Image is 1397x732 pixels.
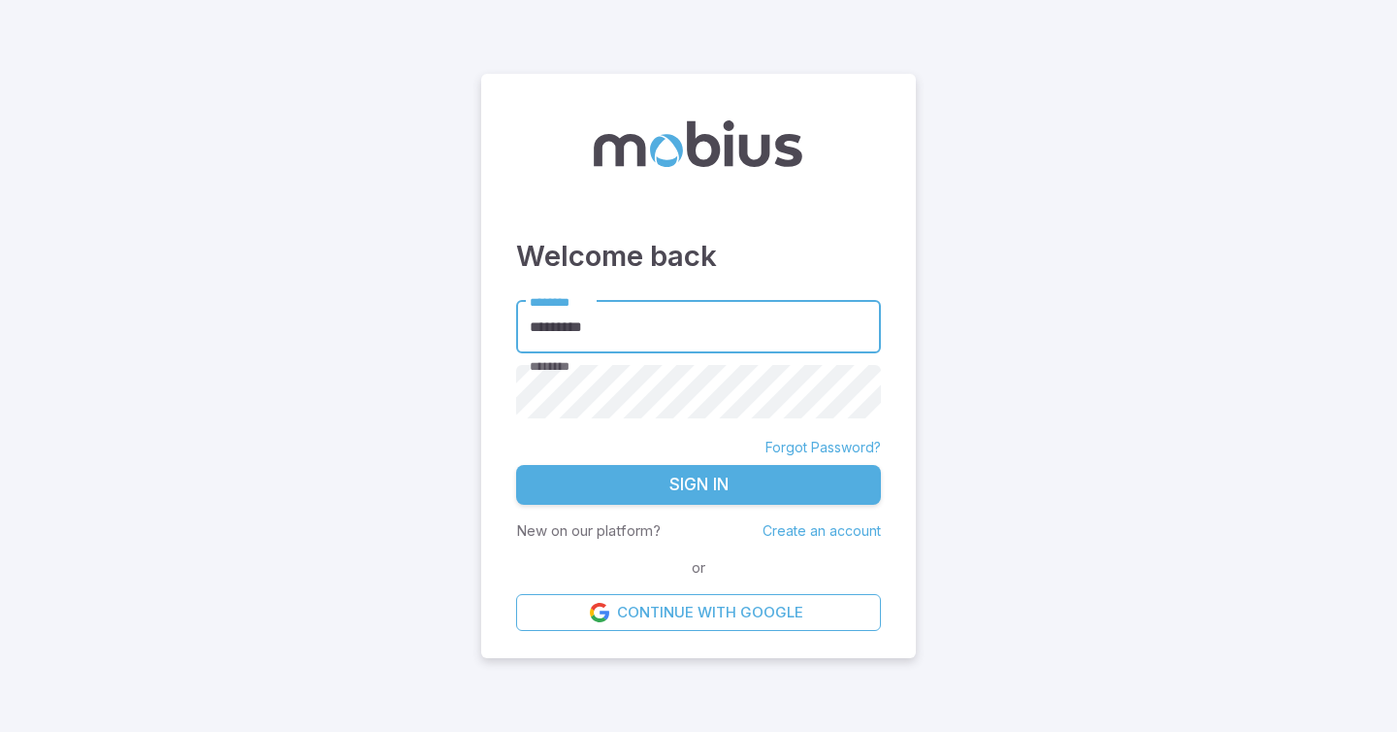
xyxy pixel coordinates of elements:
a: Continue with Google [516,594,881,631]
a: Create an account [763,522,881,539]
button: Sign In [516,465,881,506]
span: or [687,557,710,579]
h3: Welcome back [516,235,881,278]
p: New on our platform? [516,520,661,542]
a: Forgot Password? [765,438,881,457]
